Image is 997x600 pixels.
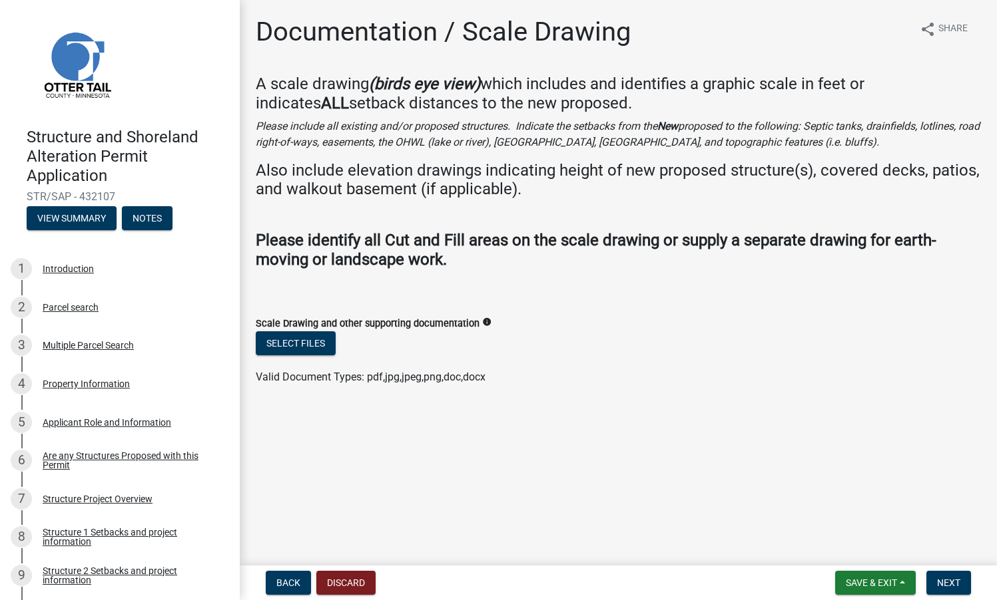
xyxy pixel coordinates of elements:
[256,331,336,355] button: Select files
[27,190,213,203] span: STR/SAP - 432107
[256,231,936,269] strong: Please identify all Cut and Fill areas on the scale drawing or supply a separate drawing for eart...
[926,571,971,595] button: Next
[43,264,94,273] div: Introduction
[11,488,32,510] div: 7
[482,317,492,327] i: info
[920,21,936,37] i: share
[256,16,631,48] h1: Documentation / Scale Drawing
[11,297,32,318] div: 2
[938,21,968,37] span: Share
[11,258,32,279] div: 1
[43,418,171,427] div: Applicant Role and Information
[256,120,980,148] i: Please include all existing and/or proposed structures. Indicate the setbacks from the proposed t...
[11,565,32,586] div: 9
[27,206,117,230] button: View Summary
[43,303,99,312] div: Parcel search
[27,214,117,225] wm-modal-confirm: Summary
[122,214,172,225] wm-modal-confirm: Notes
[835,571,916,595] button: Save & Exit
[27,14,127,114] img: Otter Tail County, Minnesota
[846,577,897,588] span: Save & Exit
[43,341,134,350] div: Multiple Parcel Search
[256,371,486,383] span: Valid Document Types: pdf,jpg,jpeg,png,doc,docx
[266,571,311,595] button: Back
[276,577,300,588] span: Back
[43,527,218,546] div: Structure 1 Setbacks and project information
[909,16,978,42] button: shareShare
[937,577,960,588] span: Next
[43,451,218,470] div: Are any Structures Proposed with this Permit
[27,128,229,185] h4: Structure and Shoreland Alteration Permit Application
[11,526,32,547] div: 8
[11,412,32,433] div: 5
[657,120,678,132] strong: New
[43,494,153,504] div: Structure Project Overview
[316,571,376,595] button: Discard
[122,206,172,230] button: Notes
[11,373,32,394] div: 4
[43,379,130,388] div: Property Information
[11,335,32,356] div: 3
[256,319,480,329] label: Scale Drawing and other supporting documentation
[321,94,349,112] strong: ALL
[256,75,981,113] h4: A scale drawing which includes and identifies a graphic scale in feet or indicates setback distan...
[369,75,480,93] strong: (birds eye view)
[256,161,981,200] h4: Also include elevation drawings indicating height of new proposed structure(s), covered decks, pa...
[11,450,32,471] div: 6
[43,566,218,585] div: Structure 2 Setbacks and project information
